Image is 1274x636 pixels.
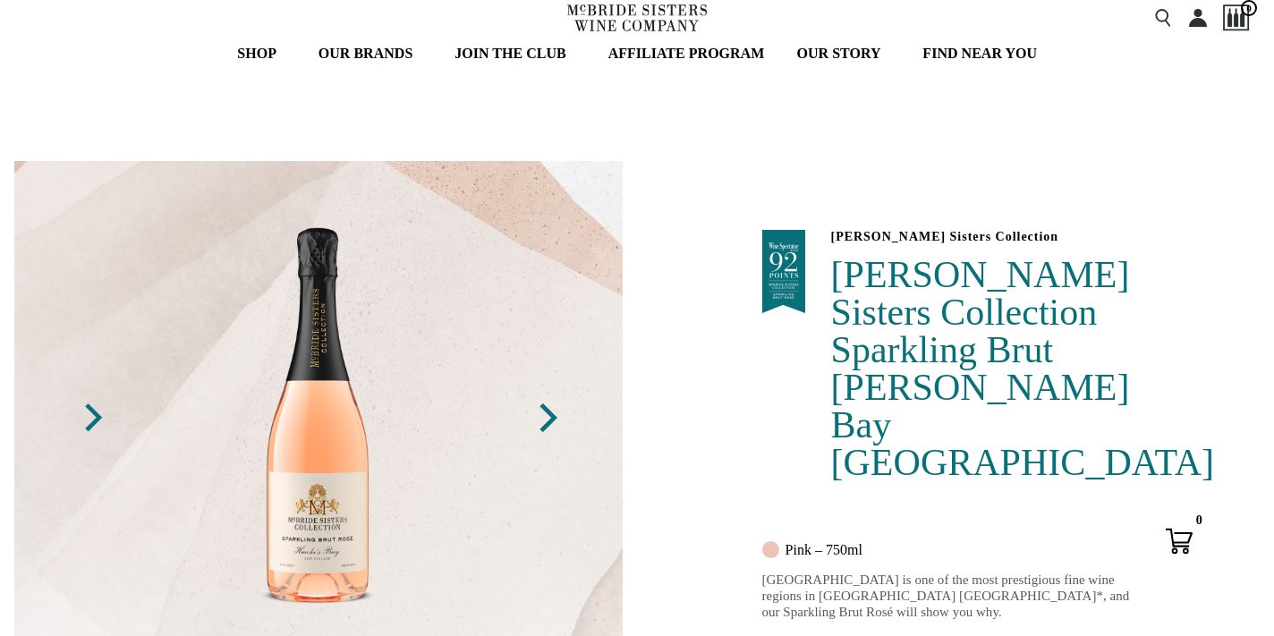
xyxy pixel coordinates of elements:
span: SHOP [237,43,276,64]
button: Previous [68,394,115,441]
span: AFFILIATE PROGRAM [608,43,765,64]
span: [GEOGRAPHIC_DATA] is one of the most prestigious fine wine regions in [GEOGRAPHIC_DATA] [GEOGRAPH... [762,572,1130,619]
a: OUR BRANDS [307,36,435,72]
a: OUR STORY [785,36,902,72]
button: Next [522,394,569,441]
p: Pink – 750ml [762,541,862,558]
div: 0 [1188,510,1210,532]
span: OUR BRANDS [318,43,413,64]
a: AFFILIATE PROGRAM [597,36,777,72]
h1: [PERSON_NAME] Sisters Collection Sparkling Brut [PERSON_NAME] Bay [GEOGRAPHIC_DATA] [831,256,1150,481]
button: Mobile Menu Trigger [24,9,89,27]
a: FIND NEAR YOU [911,36,1049,72]
span: OUR STORY [796,43,880,64]
a: JOIN THE CLUB [443,36,587,72]
a: SHOP [225,36,298,72]
h6: [PERSON_NAME] Sisters Collection [831,230,1150,245]
span: FIND NEAR YOU [922,43,1037,64]
span: JOIN THE CLUB [454,43,566,64]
